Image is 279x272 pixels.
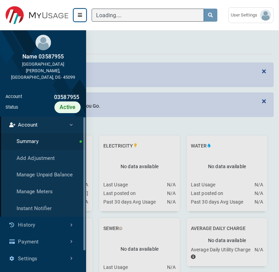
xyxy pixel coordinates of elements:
div: [GEOGRAPHIC_DATA][PERSON_NAME], [GEOGRAPHIC_DATA], DE- 45099 [6,61,81,81]
div: Status [6,104,19,110]
a: User Settings [228,7,273,23]
img: ESITESTV3 Logo [6,6,68,24]
div: Name 03587955 [6,53,81,61]
div: 03587955 [22,93,81,101]
button: search [204,9,217,22]
div: Account [6,93,22,101]
div: Active [54,101,81,113]
input: Search [92,9,204,22]
span: User Settings [231,12,260,19]
button: Menu [74,9,86,21]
